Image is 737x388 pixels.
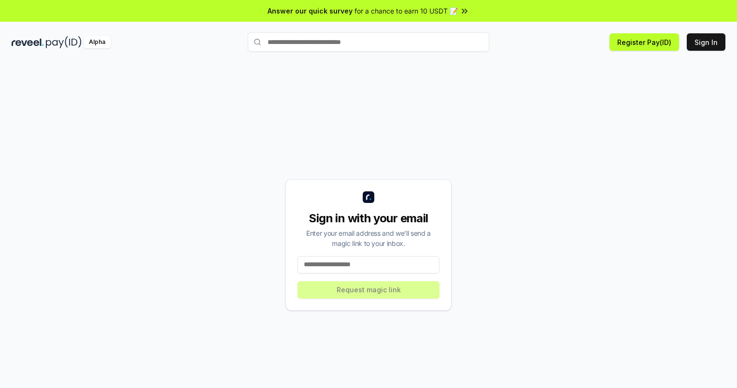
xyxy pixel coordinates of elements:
span: Answer our quick survey [268,6,353,16]
span: for a chance to earn 10 USDT 📝 [354,6,458,16]
button: Register Pay(ID) [609,33,679,51]
img: logo_small [363,191,374,203]
img: reveel_dark [12,36,44,48]
button: Sign In [687,33,725,51]
img: pay_id [46,36,82,48]
div: Sign in with your email [298,211,439,226]
div: Alpha [84,36,111,48]
div: Enter your email address and we’ll send a magic link to your inbox. [298,228,439,248]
